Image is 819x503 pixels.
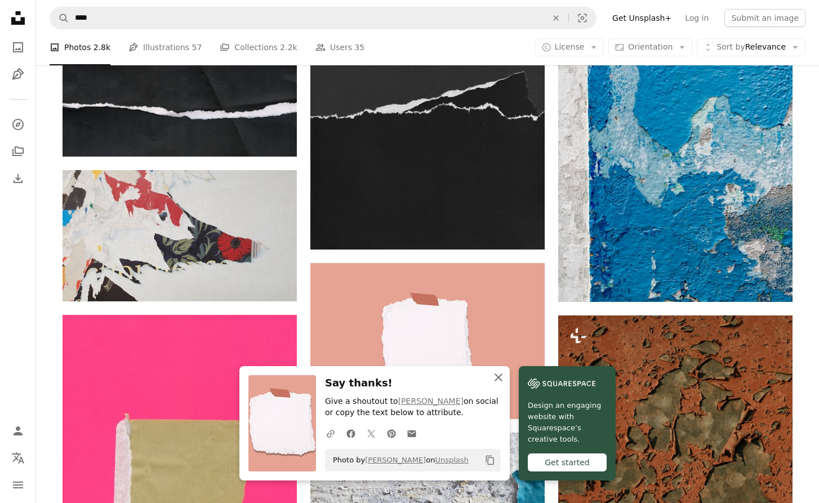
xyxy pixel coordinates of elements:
div: Get started [528,453,607,471]
button: Visual search [569,7,596,29]
a: Share on Pinterest [381,422,402,444]
a: Share on Facebook [341,422,361,444]
a: Log in / Sign up [7,420,29,442]
button: Submit an image [724,9,805,27]
span: Sort by [716,42,745,51]
img: a torn piece of paper with a flower on it [63,170,297,302]
a: Unsplash [435,456,468,464]
a: Collections 2.2k [220,29,297,65]
a: Design an engaging website with Squarespace’s creative tools.Get started [519,366,616,480]
a: a torn piece of paper with a flower on it [63,230,297,241]
button: Clear [544,7,568,29]
a: Explore [7,113,29,136]
a: [PERSON_NAME] [365,456,426,464]
a: Illustrations [7,63,29,86]
button: Language [7,447,29,469]
button: Orientation [608,38,692,56]
a: a mountain with snow [310,79,545,89]
a: Download History [7,167,29,190]
h3: Say thanks! [325,375,501,391]
a: a blue and white wall with peeling paint [558,121,793,131]
a: a close up of a dirt surface with small cracks [558,486,793,496]
span: Design an engaging website with Squarespace’s creative tools. [528,400,607,445]
img: white and blue paper on pink surface [310,263,545,419]
button: Sort byRelevance [697,38,805,56]
button: Menu [7,474,29,496]
a: Users 35 [315,29,365,65]
span: 2.2k [280,41,297,54]
a: Photos [7,36,29,59]
button: License [535,38,604,56]
a: a piece of pink paper with a green strip [63,487,297,497]
span: Relevance [716,42,786,53]
a: [PERSON_NAME] [398,397,464,406]
span: 57 [192,41,202,54]
button: Search Unsplash [50,7,69,29]
p: Give a shoutout to on social or copy the text below to attribute. [325,396,501,419]
a: white and blue paper on pink surface [310,336,545,346]
button: Copy to clipboard [480,451,500,470]
a: Illustrations 57 [128,29,202,65]
a: Log in [678,9,715,27]
span: Photo by on [327,451,469,469]
a: Home — Unsplash [7,7,29,32]
img: file-1606177908946-d1eed1cbe4f5image [528,375,595,392]
span: 35 [354,41,364,54]
form: Find visuals sitewide [50,7,597,29]
a: Share over email [402,422,422,444]
span: Orientation [628,42,673,51]
a: Collections [7,140,29,163]
span: License [555,42,585,51]
a: Get Unsplash+ [606,9,678,27]
a: Share on Twitter [361,422,381,444]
